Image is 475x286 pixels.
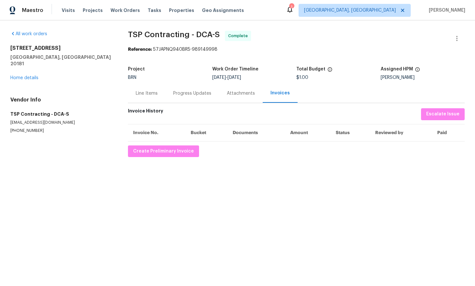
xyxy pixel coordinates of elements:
div: [PERSON_NAME] [381,75,465,80]
th: Paid [432,124,465,141]
button: Escalate Issue [421,108,465,120]
th: Reviewed by [370,124,432,141]
h4: Vendor Info [10,97,112,103]
span: Properties [169,7,194,14]
div: 1 [289,4,294,10]
th: Status [331,124,370,141]
b: Reference: [128,47,152,52]
span: - [212,75,241,80]
h2: [STREET_ADDRESS] [10,45,112,51]
span: TSP Contracting - DCA-S [128,31,220,38]
div: Progress Updates [173,90,211,97]
span: Maestro [22,7,43,14]
span: BRN [128,75,136,80]
a: Home details [10,76,38,80]
span: [DATE] [227,75,241,80]
div: Invoices [270,90,290,96]
span: Tasks [148,8,161,13]
span: [PERSON_NAME] [426,7,465,14]
span: [DATE] [212,75,226,80]
h5: TSP Contracting - DCA-S [10,111,112,117]
h5: Project [128,67,145,71]
div: 57JAPNQ940BR5-989149998 [128,46,465,53]
span: The hpm assigned to this work order. [415,67,420,75]
h5: [GEOGRAPHIC_DATA], [GEOGRAPHIC_DATA] 20181 [10,54,112,67]
th: Bucket [185,124,227,141]
th: Documents [227,124,285,141]
h5: Total Budget [296,67,325,71]
span: [GEOGRAPHIC_DATA], [GEOGRAPHIC_DATA] [304,7,396,14]
span: $1.00 [296,75,308,80]
p: [PHONE_NUMBER] [10,128,112,133]
button: Create Preliminary Invoice [128,145,199,157]
th: Invoice No. [128,124,185,141]
span: Work Orders [111,7,140,14]
span: Complete [228,33,250,39]
a: All work orders [10,32,47,36]
span: Escalate Issue [426,110,459,118]
h6: Invoice History [128,108,163,117]
p: [EMAIL_ADDRESS][DOMAIN_NAME] [10,120,112,125]
h5: Work Order Timeline [212,67,259,71]
span: The total cost of line items that have been proposed by Opendoor. This sum includes line items th... [327,67,332,75]
h5: Assigned HPM [381,67,413,71]
div: Attachments [227,90,255,97]
th: Amount [285,124,331,141]
span: Create Preliminary Invoice [133,147,194,155]
span: Visits [62,7,75,14]
div: Line Items [136,90,158,97]
span: Geo Assignments [202,7,244,14]
span: Projects [83,7,103,14]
